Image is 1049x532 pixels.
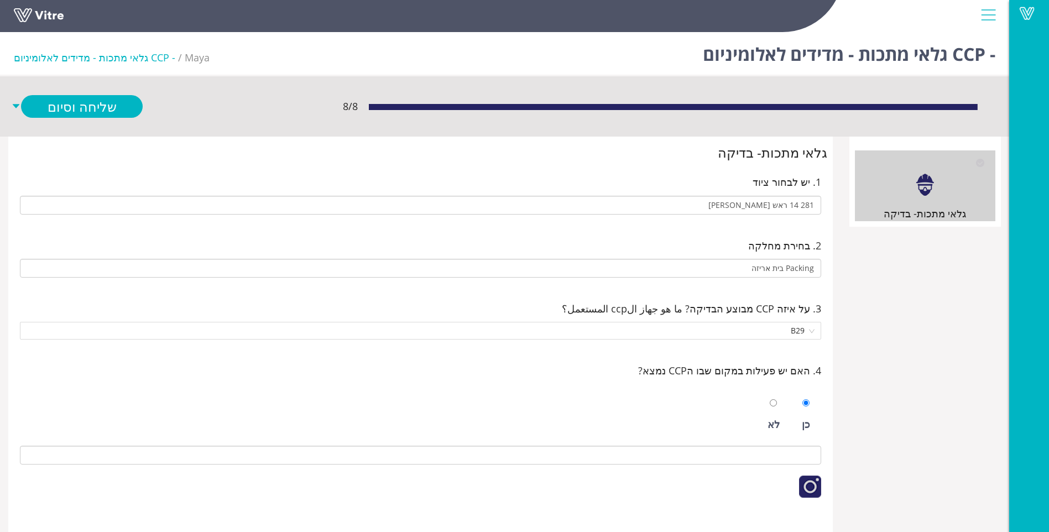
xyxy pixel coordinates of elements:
[703,28,995,75] h1: - CCP גלאי מתכות - מדידים לאלומיניום
[14,142,827,163] div: גלאי מתכות- בדיקה
[768,416,780,432] div: לא
[21,95,143,118] a: שליחה וסיום
[638,363,821,378] span: 4. האם יש פעילות במקום שבו הCCP נמצא?
[11,95,21,118] span: caret-down
[753,174,821,190] span: 1. יש לבחור ציוד
[185,51,210,64] span: 246
[748,238,821,253] span: 2. בחירת מחלקה
[562,301,821,316] span: 3. על איזה CCP מבוצע הבדיקה? ما هو جهاز الccp المستعمل؟
[14,50,185,65] li: - CCP גלאי מתכות - מדידים לאלומיניום
[27,322,815,339] span: B29
[855,206,995,221] div: גלאי מתכות- בדיקה
[802,416,810,432] div: כן
[343,98,358,114] span: 8 / 8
